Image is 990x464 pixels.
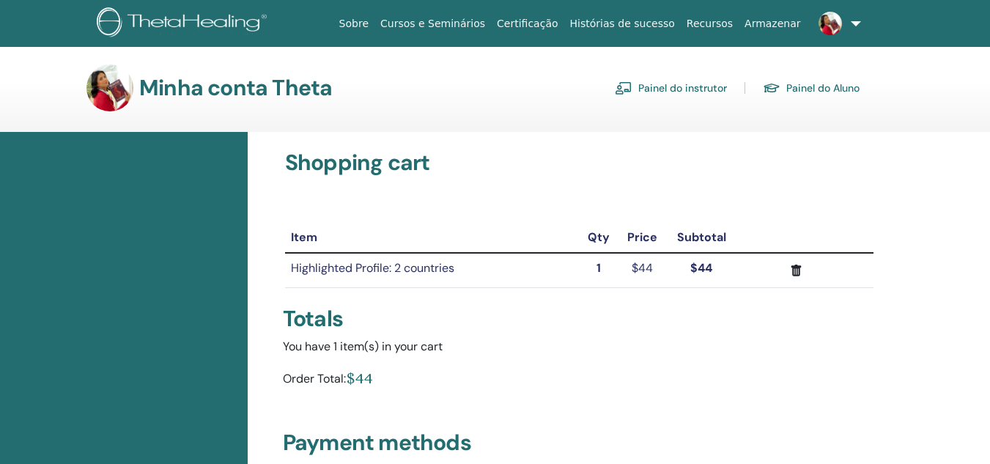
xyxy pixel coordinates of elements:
a: Painel do Aluno [763,76,860,100]
img: default.jpg [819,12,842,35]
a: Painel do instrutor [615,76,727,100]
div: Totals [283,306,876,332]
div: Order Total: [283,367,346,394]
h3: Minha conta Theta [139,75,332,101]
th: Item [285,223,580,253]
a: Recursos [681,10,739,37]
div: You have 1 item(s) in your cart [283,338,876,356]
td: Highlighted Profile: 2 countries [285,253,580,287]
h3: Payment methods [283,430,876,462]
th: Qty [579,223,618,253]
a: Histórias de sucesso [564,10,681,37]
a: Sobre [333,10,374,37]
a: Cursos e Seminários [374,10,491,37]
div: $44 [346,367,373,388]
th: Price [618,223,666,253]
strong: 1 [596,260,601,276]
img: default.jpg [86,65,133,111]
a: Armazenar [739,10,806,37]
th: Subtotal [666,223,736,253]
img: graduation-cap.svg [763,82,780,95]
a: Certificação [491,10,564,37]
h3: Shopping cart [285,150,873,176]
strong: $44 [690,260,712,276]
img: chalkboard-teacher.svg [615,81,632,95]
td: $44 [618,253,666,287]
img: logo.png [97,7,272,40]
